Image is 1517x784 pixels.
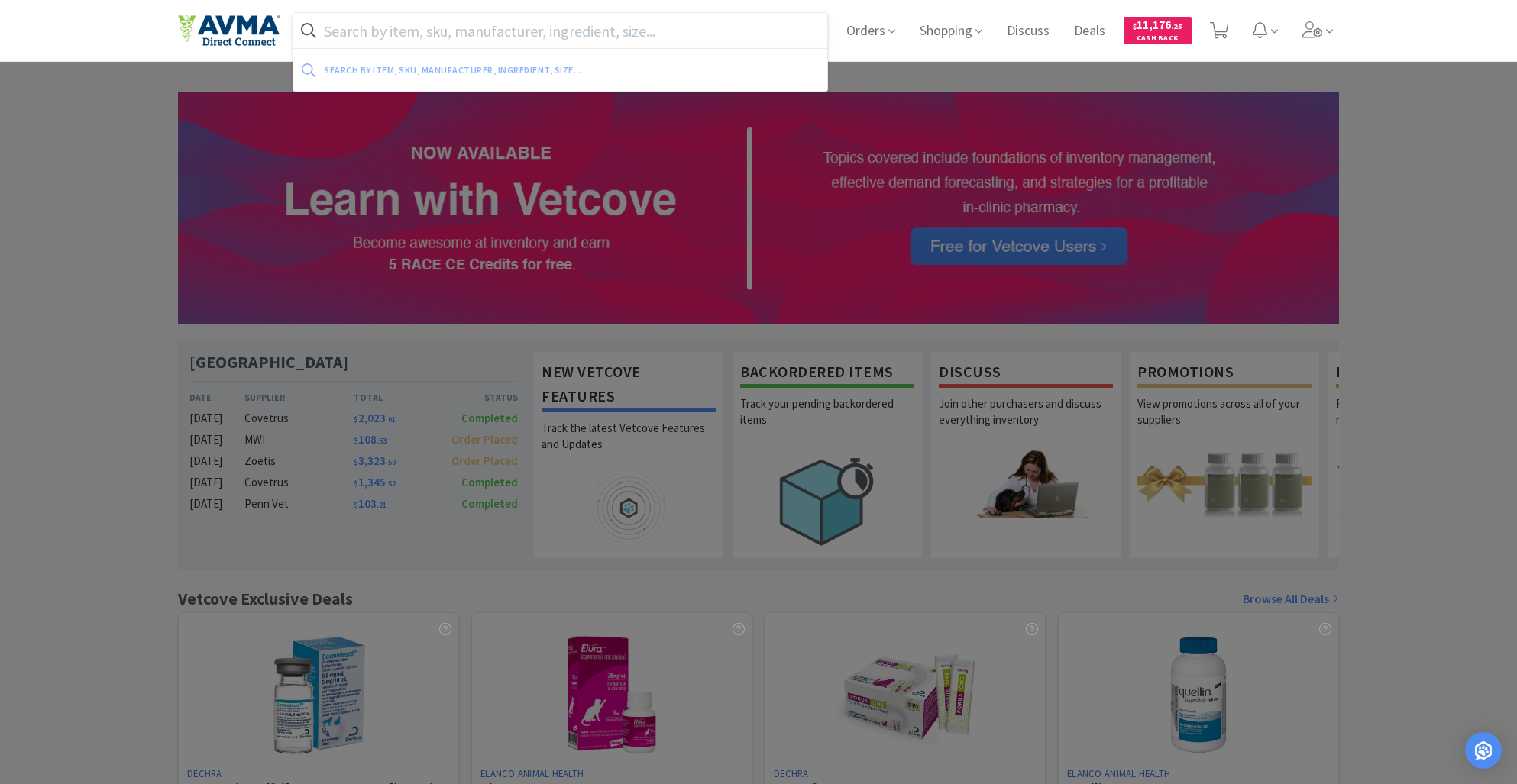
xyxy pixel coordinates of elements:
[324,58,700,82] div: Search by item, sku, manufacturer, ingredient, size...
[1133,34,1182,44] span: Cash Back
[1133,18,1182,32] span: 11,176
[1171,21,1182,31] span: . 25
[178,15,280,47] img: e4e33dab9f054f5782a47901c742baa9_102.png
[1068,24,1111,38] a: Deals
[1133,21,1137,31] span: $
[1001,24,1056,38] a: Discuss
[1124,10,1192,51] a: $11,176.25Cash Back
[1465,732,1502,769] div: Open Intercom Messenger
[293,13,827,48] input: Search by item, sku, manufacturer, ingredient, size...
